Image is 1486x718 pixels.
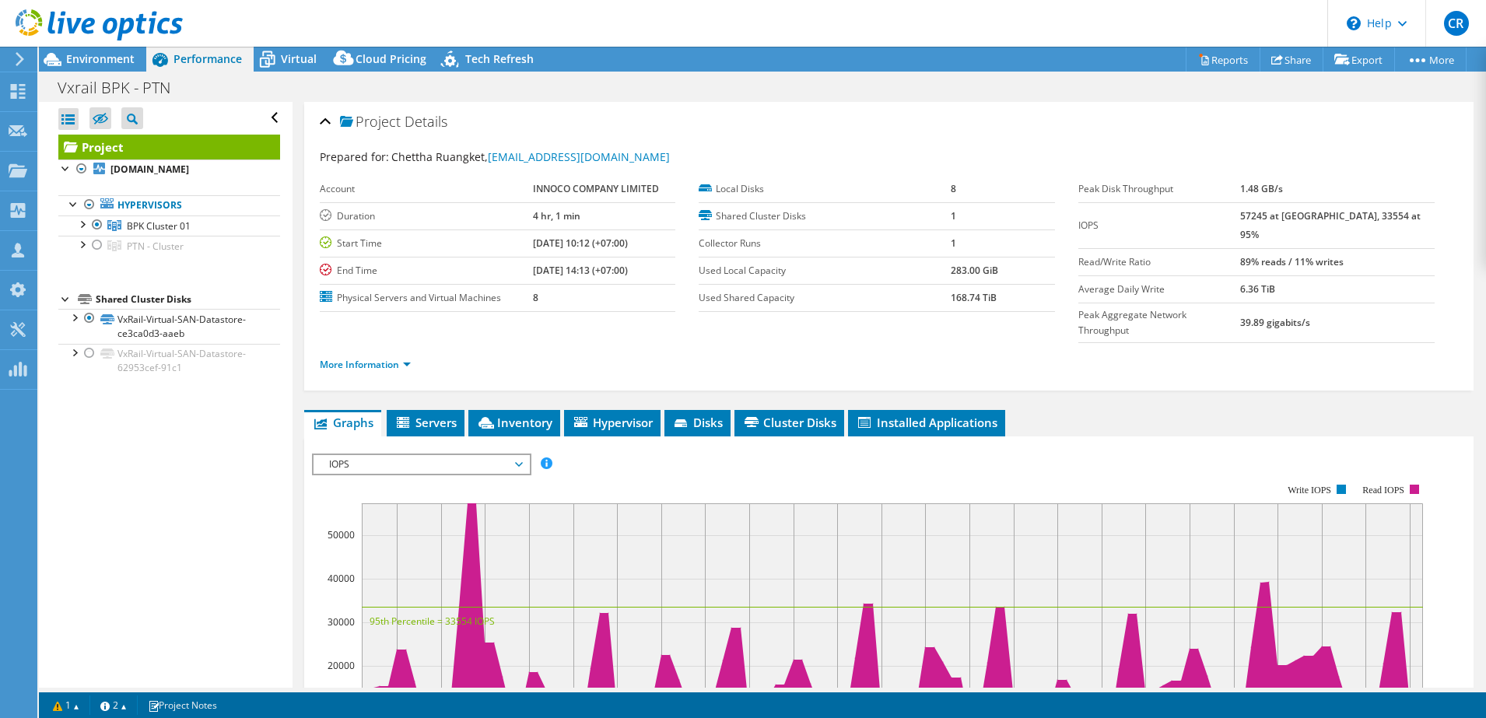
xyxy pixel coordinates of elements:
text: Write IOPS [1288,485,1331,496]
a: Export [1323,47,1395,72]
b: INNOCO COMPANY LIMITED [533,182,659,195]
label: Collector Runs [699,236,951,251]
span: Servers [394,415,457,430]
text: 20000 [328,659,355,672]
span: Cloud Pricing [356,51,426,66]
a: Share [1260,47,1323,72]
b: 4 hr, 1 min [533,209,580,222]
b: 57245 at [GEOGRAPHIC_DATA], 33554 at 95% [1240,209,1421,241]
label: Peak Aggregate Network Throughput [1078,307,1240,338]
span: IOPS [321,455,521,474]
b: [DATE] 10:12 (+07:00) [533,236,628,250]
a: VxRail-Virtual-SAN-Datastore-62953cef-91c1 [58,344,280,378]
span: Cluster Disks [742,415,836,430]
span: PTN - Cluster [127,240,184,253]
a: PTN - Cluster [58,236,280,256]
a: More Information [320,358,411,371]
a: Reports [1186,47,1260,72]
label: Prepared for: [320,149,389,164]
label: Local Disks [699,181,951,197]
span: Hypervisor [572,415,653,430]
b: 283.00 GiB [951,264,998,277]
a: VxRail-Virtual-SAN-Datastore-ce3ca0d3-aaeb [58,309,280,343]
span: Virtual [281,51,317,66]
span: Disks [672,415,723,430]
span: Details [405,112,447,131]
label: Duration [320,208,534,224]
b: [DATE] 14:13 (+07:00) [533,264,628,277]
h1: Vxrail BPK - PTN [51,79,195,96]
label: Average Daily Write [1078,282,1240,297]
b: 8 [533,291,538,304]
label: Start Time [320,236,534,251]
b: 1.48 GB/s [1240,182,1283,195]
a: 2 [89,695,138,715]
b: 8 [951,182,956,195]
label: Read/Write Ratio [1078,254,1240,270]
text: 30000 [328,615,355,629]
label: Shared Cluster Disks [699,208,951,224]
label: Peak Disk Throughput [1078,181,1240,197]
span: Environment [66,51,135,66]
label: Physical Servers and Virtual Machines [320,290,534,306]
text: Read IOPS [1362,485,1404,496]
a: BPK Cluster 01 [58,215,280,236]
label: IOPS [1078,218,1240,233]
span: CR [1444,11,1469,36]
b: 1 [951,236,956,250]
label: Account [320,181,534,197]
span: Project [340,114,401,130]
text: 40000 [328,572,355,585]
span: Performance [173,51,242,66]
a: [DOMAIN_NAME] [58,159,280,180]
b: 39.89 gigabits/s [1240,316,1310,329]
b: 1 [951,209,956,222]
label: Used Shared Capacity [699,290,951,306]
svg: \n [1347,16,1361,30]
span: Inventory [476,415,552,430]
span: Tech Refresh [465,51,534,66]
a: Hypervisors [58,195,280,215]
b: 6.36 TiB [1240,282,1275,296]
span: Installed Applications [856,415,997,430]
label: End Time [320,263,534,278]
a: Project [58,135,280,159]
b: 89% reads / 11% writes [1240,255,1344,268]
a: Project Notes [137,695,228,715]
span: Graphs [312,415,373,430]
a: More [1394,47,1467,72]
span: Chettha Ruangket, [391,149,670,164]
text: 50000 [328,528,355,541]
b: 168.74 TiB [951,291,997,304]
b: [DOMAIN_NAME] [110,163,189,176]
span: BPK Cluster 01 [127,219,191,233]
text: 95th Percentile = 33554 IOPS [370,615,495,628]
a: 1 [42,695,90,715]
div: Shared Cluster Disks [96,290,280,309]
a: [EMAIL_ADDRESS][DOMAIN_NAME] [488,149,670,164]
label: Used Local Capacity [699,263,951,278]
